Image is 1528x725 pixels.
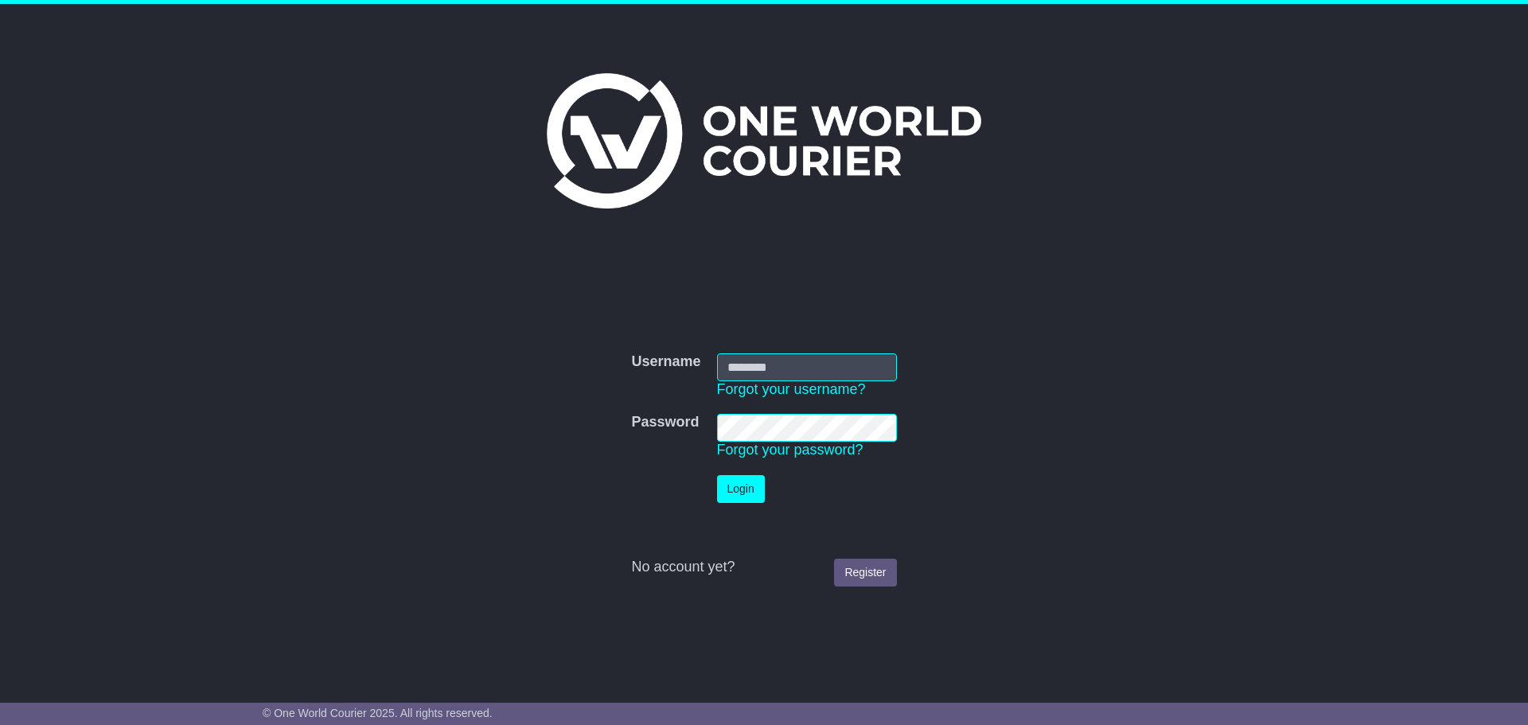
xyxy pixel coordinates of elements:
a: Forgot your password? [717,442,863,458]
button: Login [717,475,765,503]
label: Password [631,414,699,431]
a: Forgot your username? [717,381,866,397]
img: One World [547,73,981,209]
label: Username [631,353,700,371]
a: Register [834,559,896,587]
span: © One World Courier 2025. All rights reserved. [263,707,493,719]
div: No account yet? [631,559,896,576]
